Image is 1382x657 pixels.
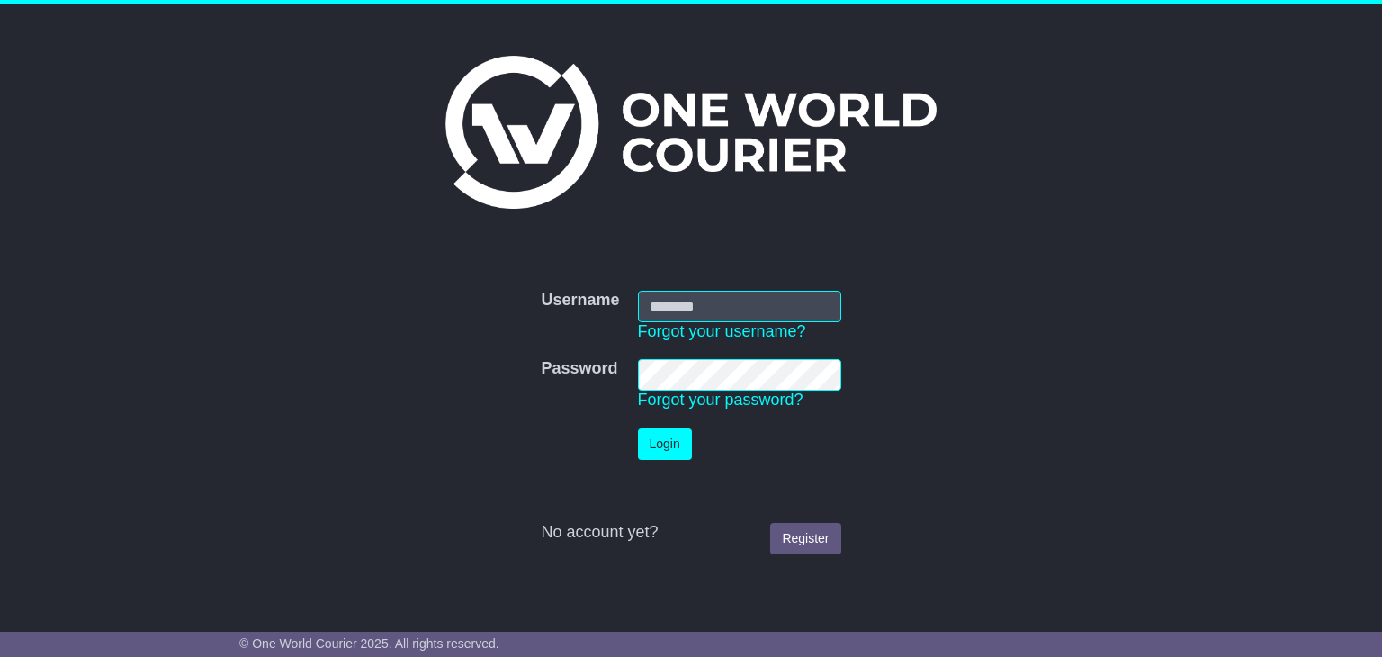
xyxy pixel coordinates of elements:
[541,291,619,310] label: Username
[239,636,499,651] span: © One World Courier 2025. All rights reserved.
[541,359,617,379] label: Password
[638,428,692,460] button: Login
[541,523,840,543] div: No account yet?
[445,56,937,209] img: One World
[638,391,803,409] a: Forgot your password?
[638,322,806,340] a: Forgot your username?
[770,523,840,554] a: Register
